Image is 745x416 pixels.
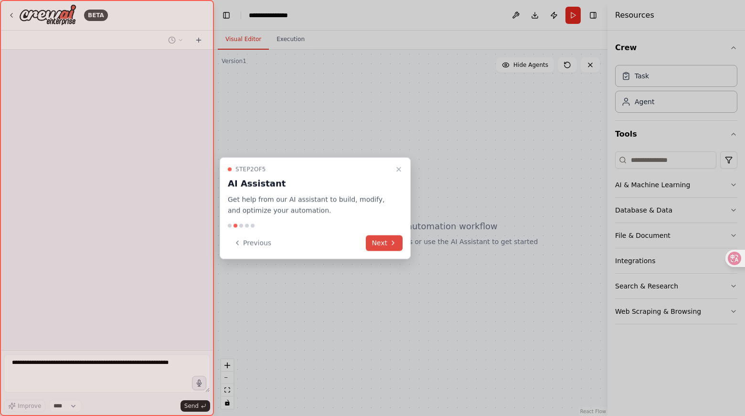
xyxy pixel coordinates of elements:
[366,235,403,251] button: Next
[235,166,266,173] span: Step 2 of 5
[393,164,404,175] button: Close walkthrough
[220,9,233,22] button: Hide left sidebar
[228,177,391,191] h3: AI Assistant
[228,194,391,216] p: Get help from our AI assistant to build, modify, and optimize your automation.
[228,235,277,251] button: Previous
